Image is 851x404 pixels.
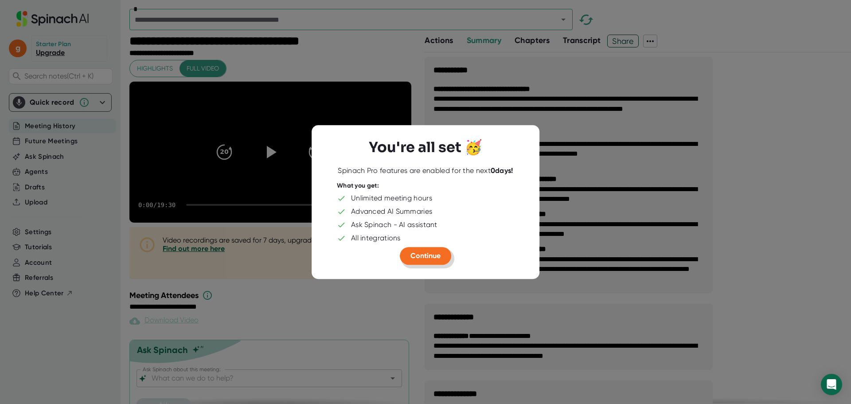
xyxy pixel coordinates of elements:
div: Unlimited meeting hours [351,194,432,203]
div: Advanced AI Summaries [351,207,432,216]
h3: You're all set 🥳 [369,139,482,156]
div: Spinach Pro features are enabled for the next [338,166,513,175]
span: Continue [410,251,441,260]
div: What you get: [337,182,379,190]
div: Ask Spinach - AI assistant [351,220,437,229]
b: 0 days! [491,166,513,175]
button: Continue [400,247,451,265]
div: Open Intercom Messenger [821,374,842,395]
div: All integrations [351,234,401,243]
